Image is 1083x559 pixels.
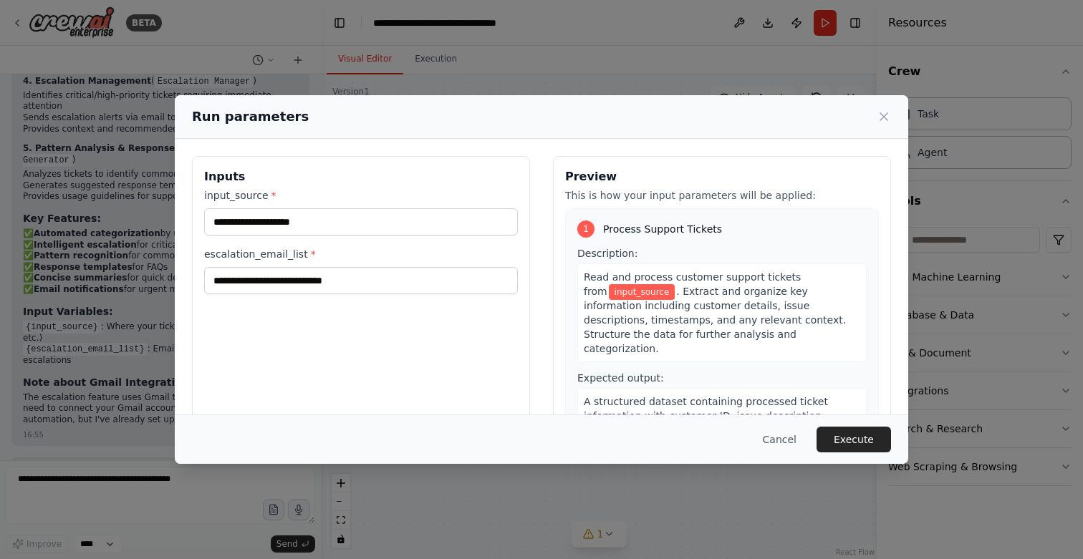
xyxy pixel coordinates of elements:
[609,284,675,300] span: Variable: input_source
[584,396,860,450] span: A structured dataset containing processed ticket information with customer ID, issue description,...
[577,372,664,384] span: Expected output:
[204,247,518,261] label: escalation_email_list
[192,107,309,127] h2: Run parameters
[204,188,518,203] label: input_source
[751,427,808,452] button: Cancel
[584,286,846,354] span: . Extract and organize key information including customer details, issue descriptions, timestamps...
[577,220,595,238] div: 1
[584,271,801,297] span: Read and process customer support tickets from
[565,188,879,203] p: This is how your input parameters will be applied:
[603,222,722,236] span: Process Support Tickets
[817,427,891,452] button: Execute
[577,248,637,259] span: Description:
[204,168,518,185] h3: Inputs
[565,168,879,185] h3: Preview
